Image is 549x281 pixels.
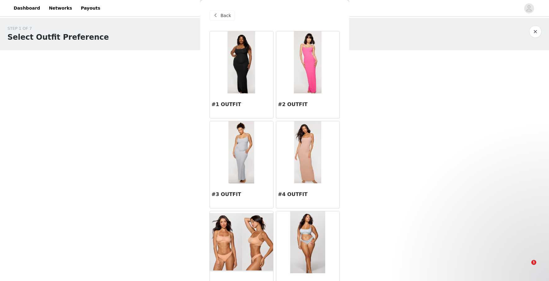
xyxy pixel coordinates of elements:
img: #5 OUTFIT [210,213,273,271]
iframe: Intercom live chat [519,260,533,275]
span: Back [221,12,231,19]
h3: #1 OUTFIT [212,101,271,108]
h3: #3 OUTFIT [212,191,271,198]
h1: Select Outfit Preference [7,32,109,43]
img: #4 OUTFIT [294,121,322,183]
div: avatar [526,3,532,13]
span: 1 [531,260,536,265]
div: STEP 1 OF 7 [7,25,109,32]
h3: #2 OUTFIT [278,101,338,108]
img: #1 OUTFIT [227,31,255,93]
img: #3 OUTFIT [228,121,254,183]
a: Networks [45,1,76,15]
img: #6 OUTFIT [290,211,325,273]
h3: #4 OUTFIT [278,191,338,198]
a: Payouts [77,1,104,15]
img: #2 OUTFIT [294,31,322,93]
a: Dashboard [10,1,44,15]
iframe: Intercom notifications message [419,221,543,264]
